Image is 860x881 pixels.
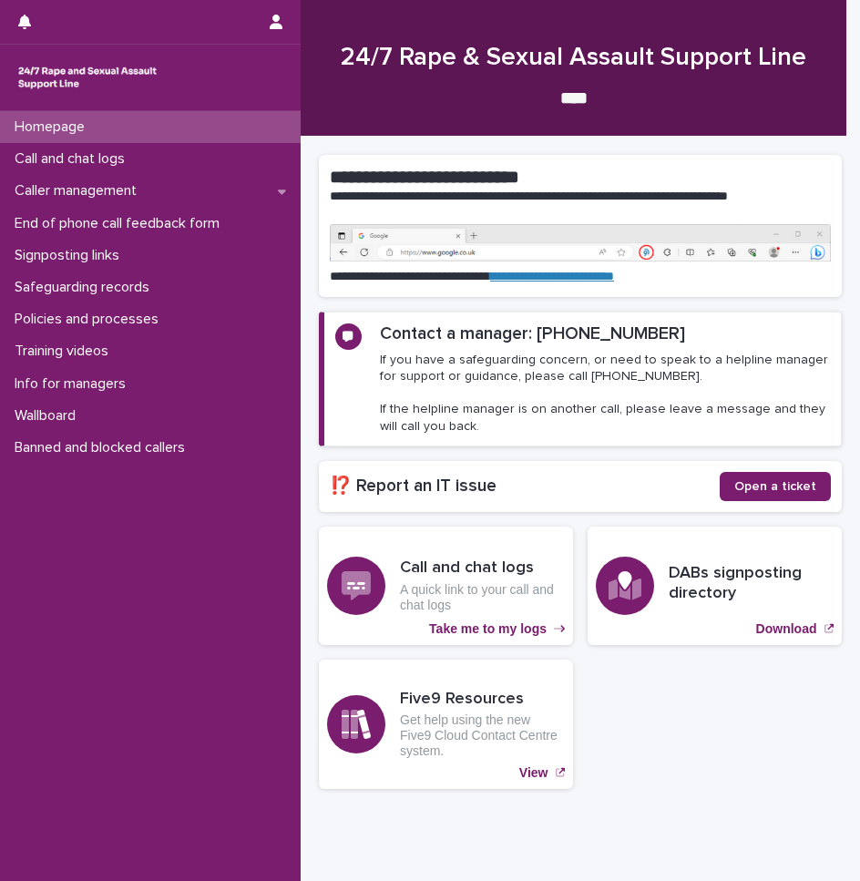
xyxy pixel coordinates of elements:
[669,564,834,603] h3: DABs signposting directory
[400,582,565,613] p: A quick link to your call and chat logs
[400,558,565,579] h3: Call and chat logs
[380,323,685,344] h2: Contact a manager: [PHONE_NUMBER]
[319,660,573,789] a: View
[7,439,200,456] p: Banned and blocked callers
[319,43,828,74] h1: 24/7 Rape & Sexual Assault Support Line
[7,279,164,296] p: Safeguarding records
[720,472,831,501] a: Open a ticket
[7,375,140,393] p: Info for managers
[756,621,817,637] p: Download
[7,182,151,200] p: Caller management
[7,247,134,264] p: Signposting links
[429,621,547,637] p: Take me to my logs
[15,59,160,96] img: rhQMoQhaT3yELyF149Cw
[7,118,99,136] p: Homepage
[330,224,831,261] img: https%3A%2F%2Fcdn.document360.io%2F0deca9d6-0dac-4e56-9e8f-8d9979bfce0e%2FImages%2FDocumentation%...
[330,476,720,497] h2: ⁉️ Report an IT issue
[7,407,90,425] p: Wallboard
[7,215,234,232] p: End of phone call feedback form
[380,352,830,435] p: If you have a safeguarding concern, or need to speak to a helpline manager for support or guidanc...
[400,690,565,710] h3: Five9 Resources
[7,311,173,328] p: Policies and processes
[734,480,816,493] span: Open a ticket
[319,527,573,645] a: Take me to my logs
[588,527,842,645] a: Download
[400,712,565,758] p: Get help using the new Five9 Cloud Contact Centre system.
[7,150,139,168] p: Call and chat logs
[519,765,548,781] p: View
[7,343,123,360] p: Training videos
